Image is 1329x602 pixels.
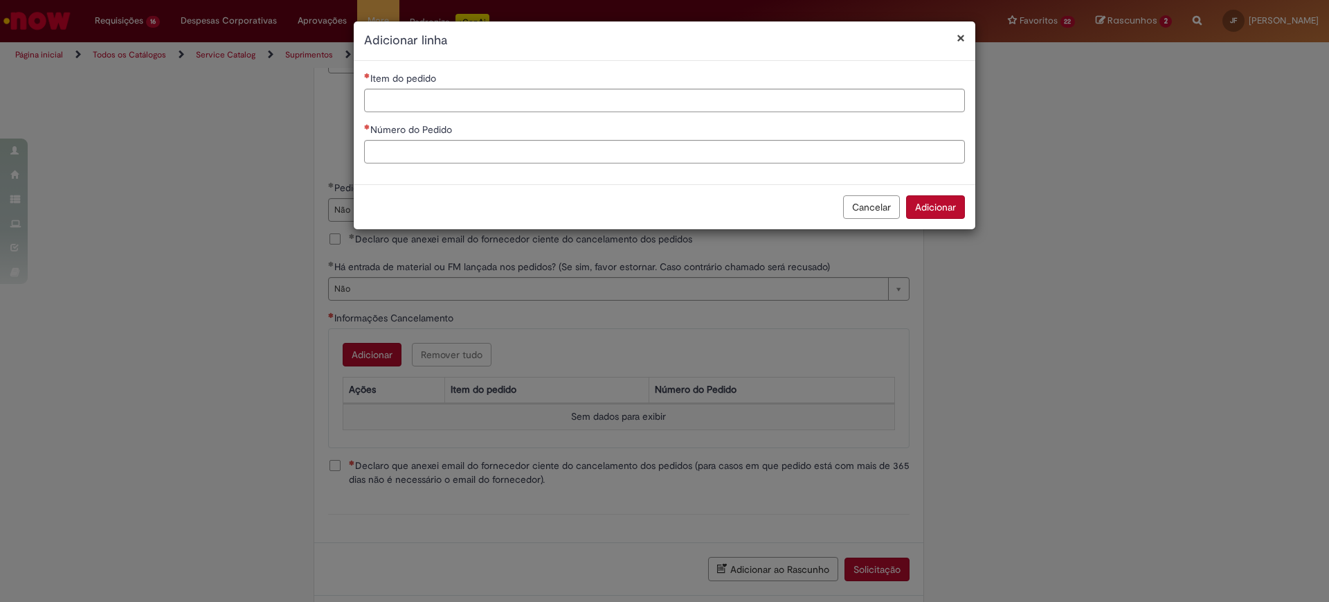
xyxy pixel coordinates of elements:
[364,32,965,50] h2: Adicionar linha
[364,89,965,112] input: Item do pedido
[370,123,455,136] span: Número do Pedido
[364,73,370,78] span: Necessários
[906,195,965,219] button: Adicionar
[957,30,965,45] button: Fechar modal
[370,72,439,85] span: Item do pedido
[364,124,370,130] span: Necessários
[364,140,965,163] input: Número do Pedido
[843,195,900,219] button: Cancelar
